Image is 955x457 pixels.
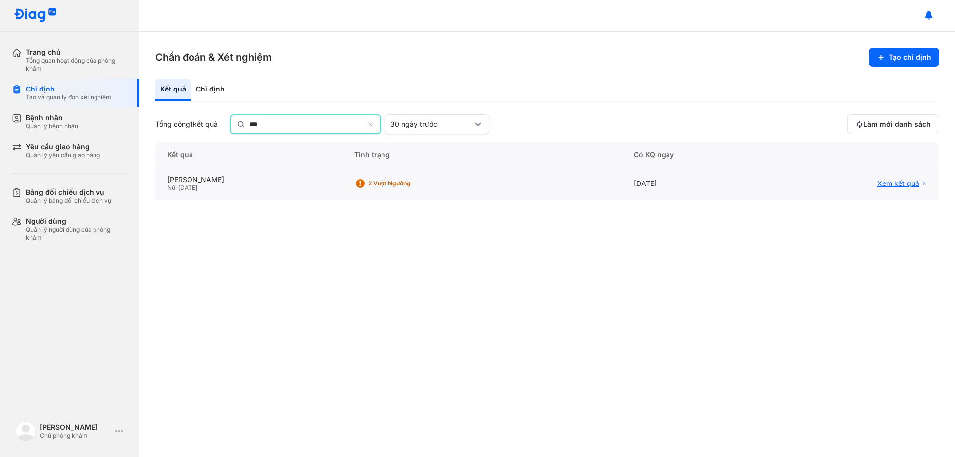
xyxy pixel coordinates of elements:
span: Xem kết quả [877,179,919,188]
button: Làm mới danh sách [847,114,939,134]
div: Quản lý yêu cầu giao hàng [26,151,100,159]
span: Nữ [167,184,175,191]
div: 2 Vượt ngưỡng [368,180,448,187]
div: Có KQ ngày [622,142,769,167]
div: Kết quả [155,142,342,167]
div: Chủ phòng khám [40,432,111,440]
button: Tạo chỉ định [869,48,939,67]
span: - [175,184,178,191]
img: logo [16,421,36,441]
div: Tổng quan hoạt động của phòng khám [26,57,127,73]
div: [DATE] [622,167,769,200]
div: 30 ngày trước [390,120,472,129]
span: 1 [190,120,193,128]
div: Bảng đối chiếu dịch vụ [26,188,111,197]
div: Tạo và quản lý đơn xét nghiệm [26,93,111,101]
div: Yêu cầu giao hàng [26,142,100,151]
div: Chỉ định [191,79,230,101]
div: [PERSON_NAME] [167,175,330,184]
div: Quản lý bảng đối chiếu dịch vụ [26,197,111,205]
div: Tình trạng [342,142,622,167]
span: [DATE] [178,184,197,191]
div: Tổng cộng kết quả [155,120,218,129]
div: Chỉ định [26,85,111,93]
div: Người dùng [26,217,127,226]
div: Trang chủ [26,48,127,57]
span: Làm mới danh sách [863,120,931,129]
img: logo [14,8,57,23]
div: Bệnh nhân [26,113,78,122]
div: Quản lý người dùng của phòng khám [26,226,127,242]
div: [PERSON_NAME] [40,423,111,432]
h3: Chẩn đoán & Xét nghiệm [155,50,272,64]
div: Kết quả [155,79,191,101]
div: Quản lý bệnh nhân [26,122,78,130]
